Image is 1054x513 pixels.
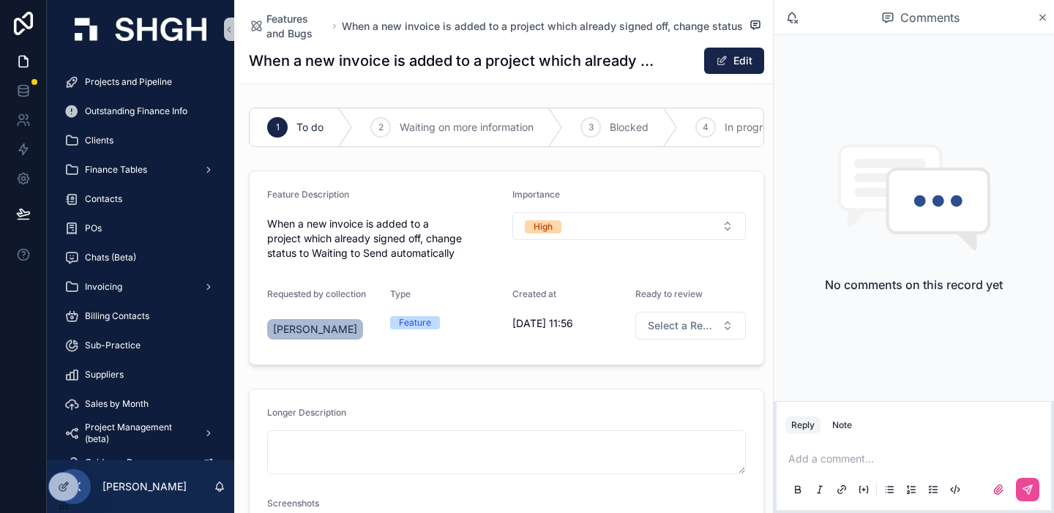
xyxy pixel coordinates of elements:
span: Features and Bugs [266,12,327,41]
span: Sales by Month [85,398,149,410]
span: Importance [512,189,560,200]
span: Blocked [610,120,649,135]
button: Note [826,416,858,434]
div: High [534,220,553,233]
span: 4 [703,121,709,133]
button: Reply [785,416,821,434]
span: Type [390,288,411,299]
span: Finance Tables [85,164,147,176]
span: Chats (Beta) [85,252,136,263]
span: Sub-Practice [85,340,141,351]
div: Feature [399,316,431,329]
a: Guidance Doc [56,449,225,476]
div: Note [832,419,852,431]
span: 3 [588,121,594,133]
a: Clients [56,127,225,154]
span: Outstanding Finance Info [85,105,187,117]
div: scrollable content [47,59,234,460]
span: Billing Contacts [85,310,149,322]
a: Chats (Beta) [56,244,225,271]
img: App logo [75,18,206,41]
span: [DATE] 11:56 [512,316,624,331]
span: Created at [512,288,556,299]
span: Suppliers [85,369,124,381]
span: Select a Ready to review [648,318,717,333]
span: Screenshots [267,498,319,509]
a: Contacts [56,186,225,212]
span: Feature Description [267,189,349,200]
a: Project Management (beta) [56,420,225,446]
a: Billing Contacts [56,303,225,329]
span: When a new invoice is added to a project which already signed off, change status to Waiting to Se... [267,217,501,261]
span: Ready to review [635,288,703,299]
h1: When a new invoice is added to a project which already signed off, change status to Waiting to Se... [249,50,654,71]
span: Waiting on more information [400,120,534,135]
button: Select Button [635,312,747,340]
span: Requested by collection [267,288,366,299]
a: Invoicing [56,274,225,300]
a: Sales by Month [56,391,225,417]
span: To do [296,120,324,135]
span: Contacts [85,193,122,205]
span: Clients [85,135,113,146]
button: Edit [704,48,764,74]
span: [PERSON_NAME] [273,322,357,337]
a: [PERSON_NAME] [267,319,363,340]
span: Invoicing [85,281,122,293]
span: Projects and Pipeline [85,76,172,88]
span: 1 [276,121,280,133]
a: Outstanding Finance Info [56,98,225,124]
a: Finance Tables [56,157,225,183]
span: 2 [378,121,384,133]
a: POs [56,215,225,241]
span: In progress [725,120,779,135]
a: Projects and Pipeline [56,69,225,95]
span: Guidance Doc [85,457,143,468]
a: When a new invoice is added to a project which already signed off, change status to Waiting to Se... [342,19,758,34]
a: Features and Bugs [249,12,327,41]
button: Select Button [512,212,746,240]
span: Longer Description [267,407,346,418]
span: POs [85,222,102,234]
span: Comments [900,9,960,26]
a: Suppliers [56,362,225,388]
h2: No comments on this record yet [825,276,1003,293]
p: [PERSON_NAME] [102,479,187,494]
a: Sub-Practice [56,332,225,359]
span: Project Management (beta) [85,422,192,445]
